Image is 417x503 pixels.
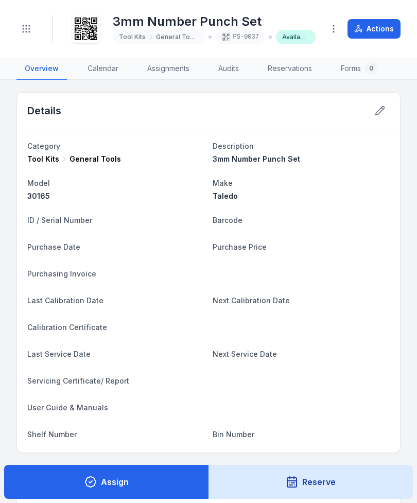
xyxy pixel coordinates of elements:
span: Taledo [213,192,238,200]
button: Toggle navigation [16,19,36,39]
a: Forms0 [333,58,386,80]
span: Purchase Date [27,242,80,251]
span: General Tools [156,33,198,41]
h1: 3mm Number Punch Set [113,13,316,30]
span: Barcode [213,216,242,224]
span: Model [27,179,50,187]
span: Purchasing Invoice [27,269,96,278]
a: Assignments [139,58,198,80]
span: 30165 [27,192,50,200]
span: Last Calibration Date [27,296,103,305]
div: PS-0037 [216,30,265,44]
div: 0 [365,62,377,75]
span: Next Service Date [213,350,277,358]
span: ID / Serial Number [27,216,92,224]
span: User Guide & Manuals [27,403,108,412]
h2: Details [27,103,61,118]
span: Calibration Certificate [27,323,107,332]
a: Audits [210,58,247,80]
button: Actions [347,19,401,39]
a: Calendar [79,58,127,80]
span: Bin Number [213,430,254,439]
span: Shelf Number [27,430,77,439]
span: Next Calibration Date [213,296,290,305]
span: Description [213,142,254,150]
a: Overview [16,58,67,80]
button: Reserve [208,465,413,499]
span: Servicing Certificate/ Report [27,376,129,385]
a: Reservations [259,58,320,80]
span: Tool Kits [119,33,146,41]
div: Available [276,30,316,44]
span: Purchase Price [213,242,267,251]
button: Assign [4,465,209,499]
span: General Tools [69,154,121,164]
span: Category [27,142,60,150]
span: Tool Kits [27,154,59,164]
span: 3mm Number Punch Set [213,154,300,163]
span: Make [213,179,233,187]
span: Last Service Date [27,350,91,358]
